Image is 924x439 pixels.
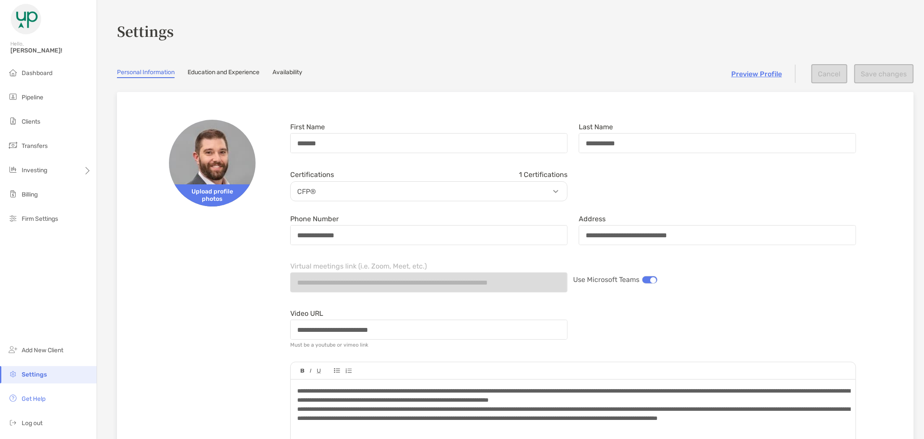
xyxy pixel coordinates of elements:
[22,167,47,174] span: Investing
[317,369,321,373] img: Editor control icon
[8,140,18,151] img: transfers icon
[290,342,368,348] div: Must be a youtube or vimeo link
[10,3,42,35] img: Zoe Logo
[8,393,18,403] img: get-help icon
[117,69,175,78] a: Personal Information
[290,123,325,131] label: First Name
[22,142,48,150] span: Transfers
[301,369,305,373] img: Editor control icon
[8,164,18,175] img: investing icon
[290,262,427,270] label: Virtual meetings link (i.e. Zoom, Meet, etc.)
[169,120,256,206] img: Avatar
[22,69,52,77] span: Dashboard
[8,213,18,223] img: firm-settings icon
[290,310,323,317] label: Video URL
[519,170,567,179] span: 1 Certifications
[731,70,782,78] a: Preview Profile
[169,184,256,206] span: Upload profile photos
[22,371,47,378] span: Settings
[188,69,259,78] a: Education and Experience
[290,215,339,223] label: Phone Number
[579,215,606,223] label: Address
[22,215,58,223] span: Firm Settings
[293,186,569,197] p: CFP®
[22,347,63,354] span: Add New Client
[290,170,567,179] div: Certifications
[573,275,639,284] span: Use Microsoft Teams
[345,368,352,373] img: Editor control icon
[10,47,91,54] span: [PERSON_NAME]!
[22,94,43,101] span: Pipeline
[22,419,42,427] span: Log out
[8,344,18,355] img: add_new_client icon
[579,123,613,131] label: Last Name
[8,92,18,102] img: pipeline icon
[117,21,914,41] h3: Settings
[334,368,340,373] img: Editor control icon
[8,369,18,379] img: settings icon
[272,69,302,78] a: Availability
[22,395,45,403] span: Get Help
[8,417,18,428] img: logout icon
[22,118,40,125] span: Clients
[8,116,18,126] img: clients icon
[8,189,18,199] img: billing icon
[8,67,18,78] img: dashboard icon
[310,369,311,373] img: Editor control icon
[22,191,38,198] span: Billing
